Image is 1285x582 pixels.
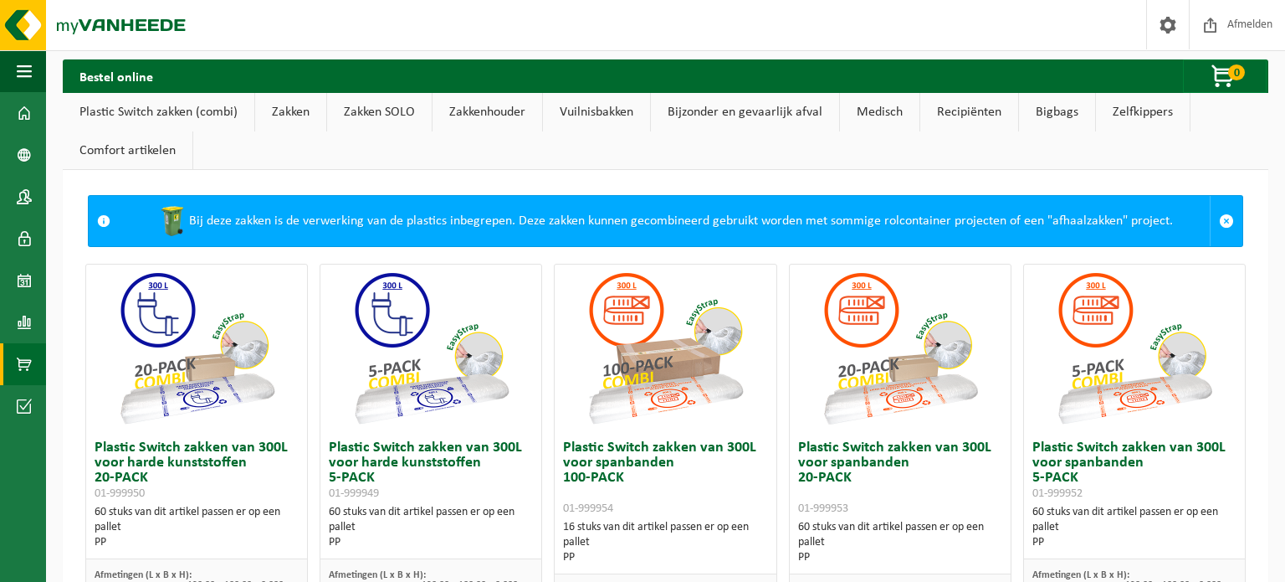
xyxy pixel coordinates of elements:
[1228,64,1245,80] span: 0
[95,487,145,500] span: 01-999950
[95,440,299,501] h3: Plastic Switch zakken van 300L voor harde kunststoffen 20-PACK
[651,93,839,131] a: Bijzonder en gevaarlijk afval
[63,93,254,131] a: Plastic Switch zakken (combi)
[1032,440,1236,501] h3: Plastic Switch zakken van 300L voor spanbanden 5-PACK
[543,93,650,131] a: Vuilnisbakken
[156,204,189,238] img: WB-0240-HPE-GN-50.png
[840,93,919,131] a: Medisch
[329,535,533,550] div: PP
[119,196,1210,246] div: Bij deze zakken is de verwerking van de plastics inbegrepen. Deze zakken kunnen gecombineerd gebr...
[95,570,192,580] span: Afmetingen (L x B x H):
[817,265,984,432] img: 01-999953
[255,93,326,131] a: Zakken
[329,487,379,500] span: 01-999949
[798,550,1002,565] div: PP
[1183,59,1267,93] button: 0
[798,502,848,515] span: 01-999953
[327,93,432,131] a: Zakken SOLO
[798,520,1002,565] div: 60 stuks van dit artikel passen er op een pallet
[329,505,533,550] div: 60 stuks van dit artikel passen er op een pallet
[433,93,542,131] a: Zakkenhouder
[95,505,299,550] div: 60 stuks van dit artikel passen er op een pallet
[1051,265,1218,432] img: 01-999952
[63,131,192,170] a: Comfort artikelen
[1210,196,1242,246] a: Sluit melding
[329,440,533,501] h3: Plastic Switch zakken van 300L voor harde kunststoffen 5-PACK
[329,570,426,580] span: Afmetingen (L x B x H):
[563,440,767,516] h3: Plastic Switch zakken van 300L voor spanbanden 100-PACK
[563,502,613,515] span: 01-999954
[113,265,280,432] img: 01-999950
[563,550,767,565] div: PP
[1019,93,1095,131] a: Bigbags
[1032,487,1083,500] span: 01-999952
[1032,535,1236,550] div: PP
[1032,570,1129,580] span: Afmetingen (L x B x H):
[95,535,299,550] div: PP
[798,440,1002,516] h3: Plastic Switch zakken van 300L voor spanbanden 20-PACK
[63,59,170,92] h2: Bestel online
[563,520,767,565] div: 16 stuks van dit artikel passen er op een pallet
[581,265,749,432] img: 01-999954
[347,265,515,432] img: 01-999949
[920,93,1018,131] a: Recipiënten
[1032,505,1236,550] div: 60 stuks van dit artikel passen er op een pallet
[1096,93,1190,131] a: Zelfkippers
